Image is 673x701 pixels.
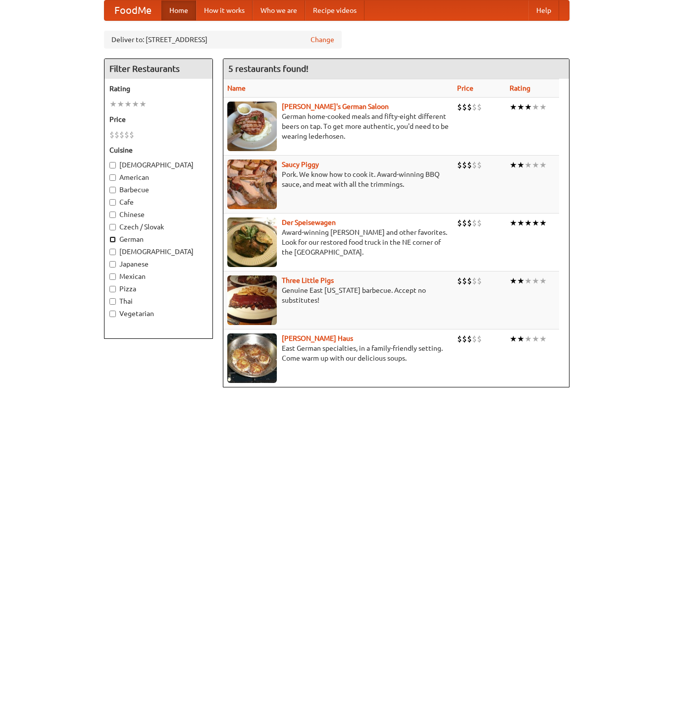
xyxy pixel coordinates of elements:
[227,275,277,325] img: littlepigs.jpg
[109,261,116,268] input: Japanese
[109,129,114,140] li: $
[109,114,207,124] h5: Price
[282,334,353,342] a: [PERSON_NAME] Haus
[472,275,477,286] li: $
[477,160,482,170] li: $
[109,199,116,206] input: Cafe
[532,275,539,286] li: ★
[109,296,207,306] label: Thai
[524,333,532,344] li: ★
[104,31,342,49] div: Deliver to: [STREET_ADDRESS]
[227,169,449,189] p: Pork. We know how to cook it. Award-winning BBQ sauce, and meat with all the trimmings.
[114,129,119,140] li: $
[472,160,477,170] li: $
[109,247,207,257] label: [DEMOGRAPHIC_DATA]
[119,129,124,140] li: $
[253,0,305,20] a: Who we are
[132,99,139,109] li: ★
[109,234,207,244] label: German
[517,217,524,228] li: ★
[109,271,207,281] label: Mexican
[477,102,482,112] li: $
[109,236,116,243] input: German
[517,102,524,112] li: ★
[467,217,472,228] li: $
[457,84,473,92] a: Price
[109,284,207,294] label: Pizza
[467,160,472,170] li: $
[539,160,547,170] li: ★
[109,212,116,218] input: Chinese
[528,0,559,20] a: Help
[109,174,116,181] input: American
[517,275,524,286] li: ★
[227,111,449,141] p: German home-cooked meals and fifty-eight different beers on tap. To get more authentic, you'd nee...
[282,103,389,110] a: [PERSON_NAME]'s German Saloon
[524,102,532,112] li: ★
[109,84,207,94] h5: Rating
[109,99,117,109] li: ★
[227,217,277,267] img: speisewagen.jpg
[532,217,539,228] li: ★
[462,217,467,228] li: $
[104,0,161,20] a: FoodMe
[109,210,207,219] label: Chinese
[457,275,462,286] li: $
[109,298,116,305] input: Thai
[517,333,524,344] li: ★
[510,275,517,286] li: ★
[457,333,462,344] li: $
[282,218,336,226] b: Der Speisewagen
[510,84,530,92] a: Rating
[139,99,147,109] li: ★
[532,333,539,344] li: ★
[472,102,477,112] li: $
[282,276,334,284] b: Three Little Pigs
[109,172,207,182] label: American
[477,333,482,344] li: $
[524,275,532,286] li: ★
[539,102,547,112] li: ★
[109,197,207,207] label: Cafe
[462,160,467,170] li: $
[227,84,246,92] a: Name
[539,217,547,228] li: ★
[109,160,207,170] label: [DEMOGRAPHIC_DATA]
[124,129,129,140] li: $
[462,333,467,344] li: $
[467,102,472,112] li: $
[227,285,449,305] p: Genuine East [US_STATE] barbecue. Accept no substitutes!
[477,217,482,228] li: $
[517,160,524,170] li: ★
[457,102,462,112] li: $
[510,333,517,344] li: ★
[457,217,462,228] li: $
[524,160,532,170] li: ★
[228,64,309,73] ng-pluralize: 5 restaurants found!
[467,333,472,344] li: $
[117,99,124,109] li: ★
[161,0,196,20] a: Home
[109,309,207,319] label: Vegetarian
[109,286,116,292] input: Pizza
[227,343,449,363] p: East German specialties, in a family-friendly setting. Come warm up with our delicious soups.
[539,333,547,344] li: ★
[109,273,116,280] input: Mexican
[124,99,132,109] li: ★
[227,102,277,151] img: esthers.jpg
[305,0,364,20] a: Recipe videos
[104,59,212,79] h4: Filter Restaurants
[524,217,532,228] li: ★
[467,275,472,286] li: $
[311,35,334,45] a: Change
[109,145,207,155] h5: Cuisine
[457,160,462,170] li: $
[109,222,207,232] label: Czech / Slovak
[282,161,319,168] b: Saucy Piggy
[532,160,539,170] li: ★
[227,333,277,383] img: kohlhaus.jpg
[109,311,116,317] input: Vegetarian
[227,160,277,209] img: saucy.jpg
